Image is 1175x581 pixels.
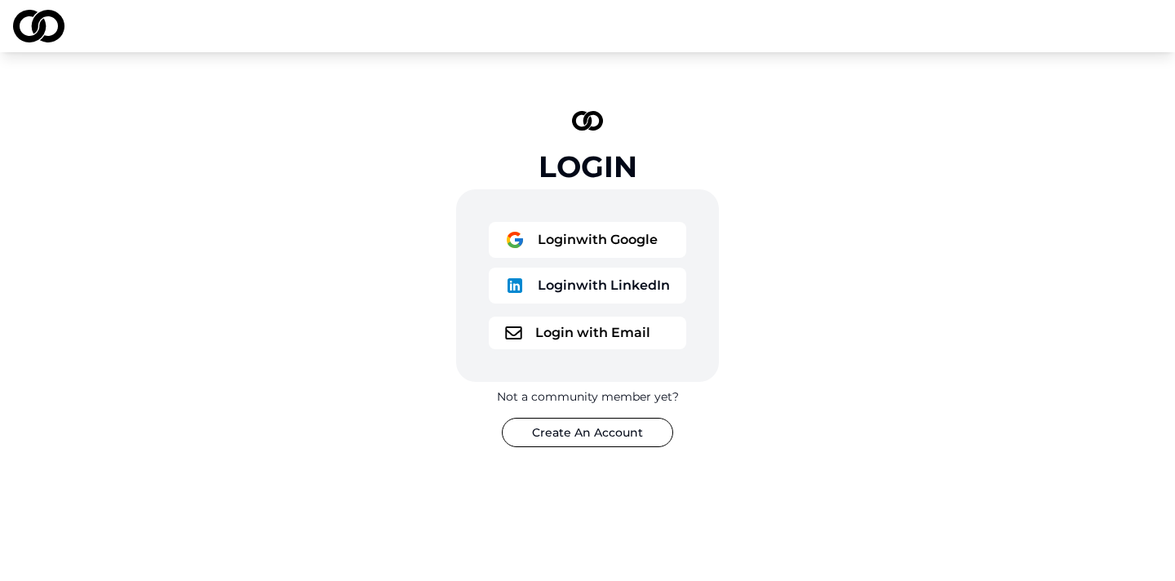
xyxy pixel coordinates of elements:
[505,230,525,250] img: logo
[497,388,679,405] div: Not a community member yet?
[489,222,686,258] button: logoLoginwith Google
[489,317,686,349] button: logoLogin with Email
[505,276,525,295] img: logo
[489,268,686,304] button: logoLoginwith LinkedIn
[505,326,522,339] img: logo
[572,111,603,131] img: logo
[502,418,673,447] button: Create An Account
[13,10,64,42] img: logo
[539,150,637,183] div: Login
